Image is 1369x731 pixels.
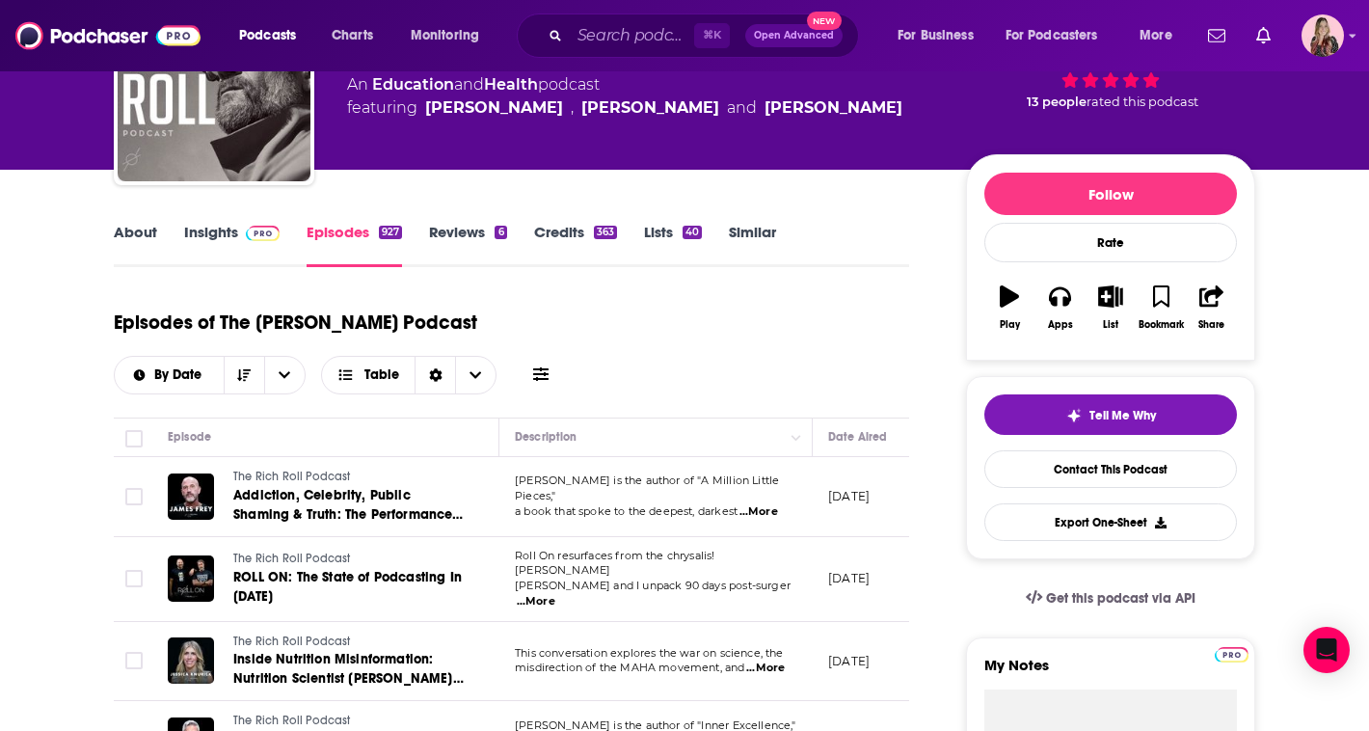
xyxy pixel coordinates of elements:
a: About [114,223,157,267]
a: Episodes927 [307,223,402,267]
label: My Notes [984,656,1237,690]
button: Play [984,273,1034,342]
div: Sort Direction [415,357,455,393]
span: ...More [517,594,555,609]
button: Bookmark [1136,273,1186,342]
img: tell me why sparkle [1066,408,1082,423]
button: open menu [884,20,998,51]
button: open menu [264,357,305,393]
button: Share [1187,273,1237,342]
span: misdirection of the MAHA movement, and [515,661,745,674]
span: ROLL ON: The State of Podcasting In [DATE] [233,569,462,605]
div: [PERSON_NAME] [765,96,902,120]
a: Health [484,75,538,94]
div: List [1103,319,1118,331]
div: Rate [984,223,1237,262]
span: Toggle select row [125,570,143,587]
a: Contact This Podcast [984,450,1237,488]
a: The Rich Roll Podcast [233,469,465,486]
span: 13 people [1027,95,1087,109]
a: Get this podcast via API [1010,575,1211,622]
a: Credits363 [534,223,617,267]
span: Roll On resurfaces from the chrysalis! [PERSON_NAME] [515,549,715,578]
span: Monitoring [411,22,479,49]
span: Tell Me Why [1089,408,1156,423]
span: Charts [332,22,373,49]
img: Podchaser Pro [246,226,280,241]
button: Apps [1034,273,1085,342]
span: Podcasts [239,22,296,49]
a: Reviews6 [429,223,506,267]
div: Play [1000,319,1020,331]
div: Open Intercom Messenger [1303,627,1350,673]
img: Podchaser Pro [1215,647,1248,663]
span: and [454,75,484,94]
button: open menu [115,368,224,382]
a: Rich Roll [425,96,563,120]
div: 363 [594,226,617,239]
span: For Business [898,22,974,49]
h2: Choose List sort [114,356,306,394]
span: The Rich Roll Podcast [233,552,351,565]
p: [DATE] [828,570,870,586]
div: Date Aired [828,425,887,448]
div: Share [1198,319,1224,331]
button: Open AdvancedNew [745,24,843,47]
button: Export One-Sheet [984,503,1237,541]
span: The Rich Roll Podcast [233,470,351,483]
a: Education [372,75,454,94]
span: New [807,12,842,30]
span: [PERSON_NAME] and I unpack 90 days post-surger [515,579,791,592]
div: Search podcasts, credits, & more... [535,14,877,58]
span: The Rich Roll Podcast [233,714,351,727]
span: and [727,96,757,120]
a: Pro website [1215,644,1248,663]
a: Inside Nutrition Misinformation: Nutrition Scientist [PERSON_NAME] Exposes What's Really Happenin... [233,650,465,689]
button: open menu [397,20,504,51]
a: Show notifications dropdown [1248,19,1278,52]
button: open menu [1126,20,1196,51]
span: Table [364,368,399,382]
span: More [1140,22,1172,49]
span: a book that spoke to the deepest, darkest [515,504,738,518]
span: , [571,96,574,120]
span: Get this podcast via API [1046,590,1195,607]
p: [DATE] [828,488,870,504]
a: The Rich Roll Podcast [233,551,465,568]
button: Sort Direction [224,357,264,393]
span: The Rich Roll Podcast [233,635,351,648]
span: rated this podcast [1087,95,1198,109]
a: The Rich Roll Podcast [233,713,465,730]
div: Episode [168,425,211,448]
button: Follow [984,173,1237,215]
span: ...More [739,504,778,520]
span: featuring [347,96,902,120]
a: ROLL ON: The State of Podcasting In [DATE] [233,568,465,607]
a: InsightsPodchaser Pro [184,223,280,267]
a: The Rich Roll Podcast [233,634,465,651]
a: Similar [729,223,776,267]
h1: Episodes of The [PERSON_NAME] Podcast [114,311,477,335]
div: Bookmark [1139,319,1184,331]
button: Show profile menu [1302,14,1344,57]
a: Charts [319,20,385,51]
button: Column Actions [785,426,808,449]
div: Description [515,425,577,448]
span: Toggle select row [125,652,143,669]
span: Addiction, Celebrity, Public Shaming & Truth: The Performance Art of [PERSON_NAME], Celebrated Wr... [233,487,463,561]
input: Search podcasts, credits, & more... [570,20,694,51]
button: open menu [226,20,321,51]
img: Podchaser - Follow, Share and Rate Podcasts [15,17,201,54]
span: ⌘ K [694,23,730,48]
a: Lists40 [644,223,702,267]
div: 40 [683,226,702,239]
button: List [1086,273,1136,342]
button: tell me why sparkleTell Me Why [984,394,1237,435]
span: Logged in as ericabrady [1302,14,1344,57]
span: Toggle select row [125,488,143,505]
a: Show notifications dropdown [1200,19,1233,52]
button: Choose View [321,356,497,394]
span: Open Advanced [754,31,834,41]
